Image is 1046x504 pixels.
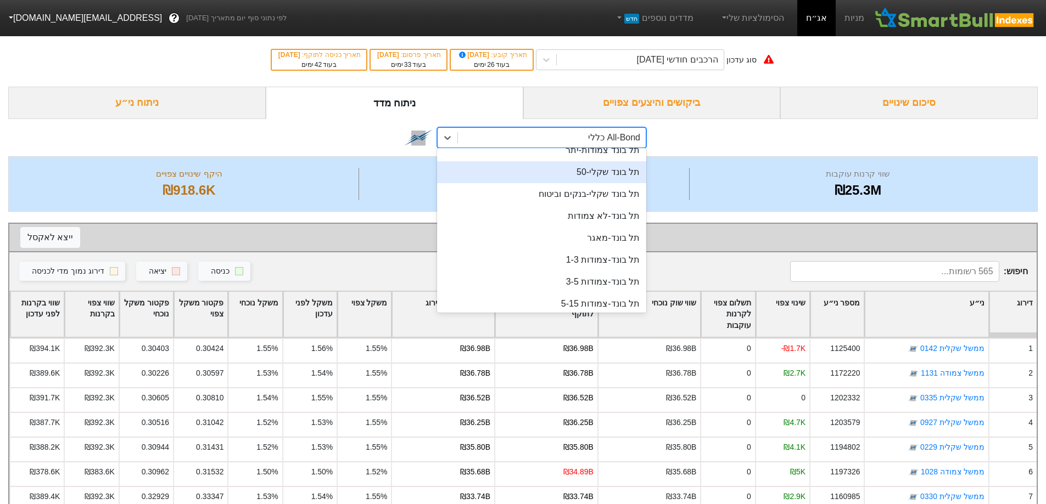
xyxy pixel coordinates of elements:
[404,123,433,152] img: tase link
[315,61,322,69] span: 42
[830,392,860,404] div: 1202332
[921,467,985,476] a: ממשל צמודה 1028
[311,441,333,453] div: 1.53%
[921,369,985,377] a: ממשל צמודה 1131
[784,417,806,428] div: ₪4.7K
[85,441,115,453] div: ₪392.3K
[20,229,1026,246] div: שינוי צפוי לפי נייר ערך
[142,441,169,453] div: 0.30944
[366,491,387,502] div: 1.55%
[460,466,490,478] div: ₪35.68B
[666,417,696,428] div: ₪36.25B
[256,417,278,428] div: 1.52%
[908,369,919,380] img: tase link
[830,417,860,428] div: 1203579
[563,343,594,354] div: ₪36.98B
[747,466,751,478] div: 0
[256,367,278,379] div: 1.53%
[392,292,494,337] div: Toggle SortBy
[726,54,757,66] div: סוג עדכון
[256,491,278,502] div: 1.53%
[830,343,860,354] div: 1125400
[8,87,266,119] div: ניתוח ני״ע
[701,292,754,337] div: Toggle SortBy
[908,467,919,478] img: tase link
[908,418,919,429] img: tase link
[790,466,806,478] div: ₪5K
[437,293,646,315] div: תל בונד-צמודות 5-15
[32,265,104,278] div: דירוג נמוך מדי לכניסה
[311,343,333,354] div: 1.56%
[142,466,169,478] div: 0.30962
[85,466,115,478] div: ₪383.6K
[1028,466,1033,478] div: 6
[563,417,594,428] div: ₪36.25B
[784,441,806,453] div: ₪4.1K
[523,87,781,119] div: ביקושים והיצעים צפויים
[781,343,806,354] div: -₪1.7K
[637,53,718,66] div: הרכבים חודשי [DATE]
[136,262,187,281] button: יציאה
[666,491,696,502] div: ₪33.74B
[366,441,387,453] div: 1.55%
[692,180,1023,200] div: ₪25.3M
[437,139,646,161] div: תל בונד צמודות-יתר
[747,491,751,502] div: 0
[142,343,169,354] div: 0.30403
[376,60,441,70] div: בעוד ימים
[437,183,646,205] div: תל בונד שקלי-בנקים וביטוח
[747,367,751,379] div: 0
[715,7,789,29] a: הסימולציות שלי
[376,50,441,60] div: תאריך פרסום :
[30,367,60,379] div: ₪389.6K
[1028,392,1033,404] div: 3
[85,392,115,404] div: ₪392.3K
[278,51,302,59] span: [DATE]
[1028,367,1033,379] div: 2
[196,417,223,428] div: 0.31042
[142,491,169,502] div: 0.32929
[211,265,230,278] div: כניסה
[149,265,166,278] div: יציאה
[366,343,387,354] div: 1.55%
[460,441,490,453] div: ₪35.80B
[196,441,223,453] div: 0.31431
[801,392,806,404] div: 0
[920,344,985,353] a: ממשל שקלית 0142
[456,50,527,60] div: תאריך קובע :
[196,392,223,404] div: 0.30810
[277,50,361,60] div: תאריך כניסה לתוקף :
[30,343,60,354] div: ₪394.1K
[311,367,333,379] div: 1.54%
[23,180,356,200] div: ₪918.6K
[174,292,227,337] div: Toggle SortBy
[30,392,60,404] div: ₪391.7K
[85,343,115,354] div: ₪392.3K
[196,466,223,478] div: 0.31532
[460,392,490,404] div: ₪36.52B
[142,417,169,428] div: 0.30516
[908,344,919,355] img: tase link
[30,491,60,502] div: ₪389.4K
[196,367,223,379] div: 0.30597
[790,261,1028,282] span: חיפוש :
[311,392,333,404] div: 1.55%
[362,168,686,180] div: מספר ניירות ערך
[228,292,282,337] div: Toggle SortBy
[563,392,594,404] div: ₪36.52B
[186,13,287,24] span: לפי נתוני סוף יום מתאריך [DATE]
[437,271,646,293] div: תל בונד-צמודות 3-5
[1028,441,1033,453] div: 5
[747,417,751,428] div: 0
[437,249,646,271] div: תל בונד-צמודות 1-3
[495,292,597,337] div: Toggle SortBy
[366,392,387,404] div: 1.55%
[756,292,809,337] div: Toggle SortBy
[277,60,361,70] div: בעוד ימים
[563,441,594,453] div: ₪35.80B
[65,292,118,337] div: Toggle SortBy
[692,168,1023,180] div: שווי קרנות עוקבות
[85,491,115,502] div: ₪392.3K
[142,367,169,379] div: 0.30226
[19,262,125,281] button: דירוג נמוך מדי לכניסה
